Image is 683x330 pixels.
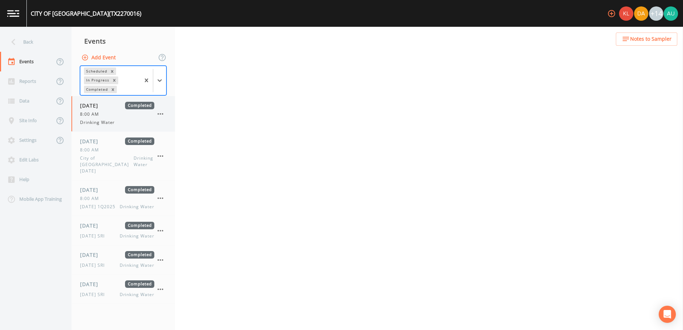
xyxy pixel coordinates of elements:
[110,76,118,84] div: Remove In Progress
[80,51,119,64] button: Add Event
[71,216,175,245] a: [DATE]Completed[DATE] SRIDrinking Water
[125,137,154,145] span: Completed
[80,222,103,229] span: [DATE]
[80,280,103,288] span: [DATE]
[80,155,134,174] span: City of [GEOGRAPHIC_DATA] [DATE]
[80,119,115,126] span: Drinking Water
[71,96,175,132] a: [DATE]Completed8:00 AMDrinking Water
[125,102,154,109] span: Completed
[7,10,19,17] img: logo
[71,275,175,304] a: [DATE]Completed[DATE] SRIDrinking Water
[80,111,103,117] span: 8:00 AM
[84,67,108,75] div: Scheduled
[84,76,110,84] div: In Progress
[120,291,154,298] span: Drinking Water
[619,6,634,21] div: Kler Teran
[84,86,109,93] div: Completed
[80,102,103,109] span: [DATE]
[71,132,175,180] a: [DATE]Completed8:00 AMCity of [GEOGRAPHIC_DATA] [DATE]Drinking Water
[71,245,175,275] a: [DATE]Completed[DATE] SRIDrinking Water
[80,137,103,145] span: [DATE]
[80,204,119,210] span: [DATE] 1Q2025
[659,306,676,323] div: Open Intercom Messenger
[80,186,103,194] span: [DATE]
[619,6,633,21] img: 9c4450d90d3b8045b2e5fa62e4f92659
[616,32,677,46] button: Notes to Sampler
[634,6,649,21] div: David Weber
[634,6,648,21] img: a84961a0472e9debc750dd08a004988d
[71,180,175,216] a: [DATE]Completed8:00 AM[DATE] 1Q2025Drinking Water
[649,6,663,21] div: +14
[630,35,672,44] span: Notes to Sampler
[80,291,109,298] span: [DATE] SRI
[80,147,103,153] span: 8:00 AM
[125,186,154,194] span: Completed
[120,233,154,239] span: Drinking Water
[80,233,109,239] span: [DATE] SRI
[125,251,154,259] span: Completed
[108,67,116,75] div: Remove Scheduled
[80,262,109,269] span: [DATE] SRI
[80,195,103,202] span: 8:00 AM
[125,222,154,229] span: Completed
[31,9,141,18] div: CITY OF [GEOGRAPHIC_DATA] (TX2270016)
[664,6,678,21] img: 12eab8baf8763a7aaab4b9d5825dc6f3
[120,262,154,269] span: Drinking Water
[120,204,154,210] span: Drinking Water
[80,251,103,259] span: [DATE]
[125,280,154,288] span: Completed
[134,155,154,174] span: Drinking Water
[71,32,175,50] div: Events
[109,86,117,93] div: Remove Completed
